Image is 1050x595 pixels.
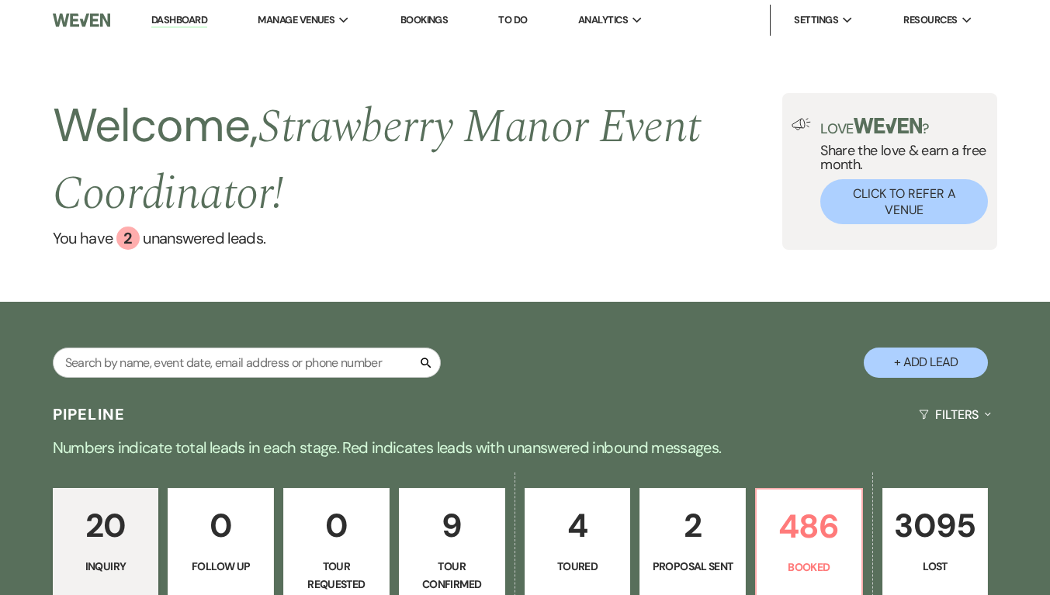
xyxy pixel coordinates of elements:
p: 20 [63,500,149,552]
p: Tour Confirmed [409,558,495,593]
p: Booked [766,559,852,576]
a: Dashboard [151,13,207,28]
span: Strawberry Manor Event Coordinator ! [53,92,701,230]
img: Weven Logo [53,4,111,36]
p: 4 [535,500,621,552]
p: Inquiry [63,558,149,575]
p: Toured [535,558,621,575]
p: 486 [766,500,852,552]
button: Click to Refer a Venue [820,179,988,224]
span: Settings [794,12,838,28]
a: You have 2 unanswered leads. [53,227,783,250]
p: Proposal Sent [650,558,736,575]
span: Analytics [578,12,628,28]
h2: Welcome, [53,93,783,227]
p: Tour Requested [293,558,379,593]
p: Follow Up [178,558,264,575]
span: Resources [903,12,957,28]
p: Lost [892,558,979,575]
p: 3095 [892,500,979,552]
img: weven-logo-green.svg [854,118,923,133]
button: Filters [913,394,997,435]
p: 0 [293,500,379,552]
p: 0 [178,500,264,552]
a: To Do [498,13,527,26]
div: 2 [116,227,140,250]
a: Bookings [400,13,449,26]
p: Love ? [820,118,988,136]
div: Share the love & earn a free month. [811,118,988,224]
h3: Pipeline [53,403,126,425]
img: loud-speaker-illustration.svg [792,118,811,130]
span: Manage Venues [258,12,334,28]
input: Search by name, event date, email address or phone number [53,348,441,378]
p: 9 [409,500,495,552]
button: + Add Lead [864,348,988,378]
p: 2 [650,500,736,552]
